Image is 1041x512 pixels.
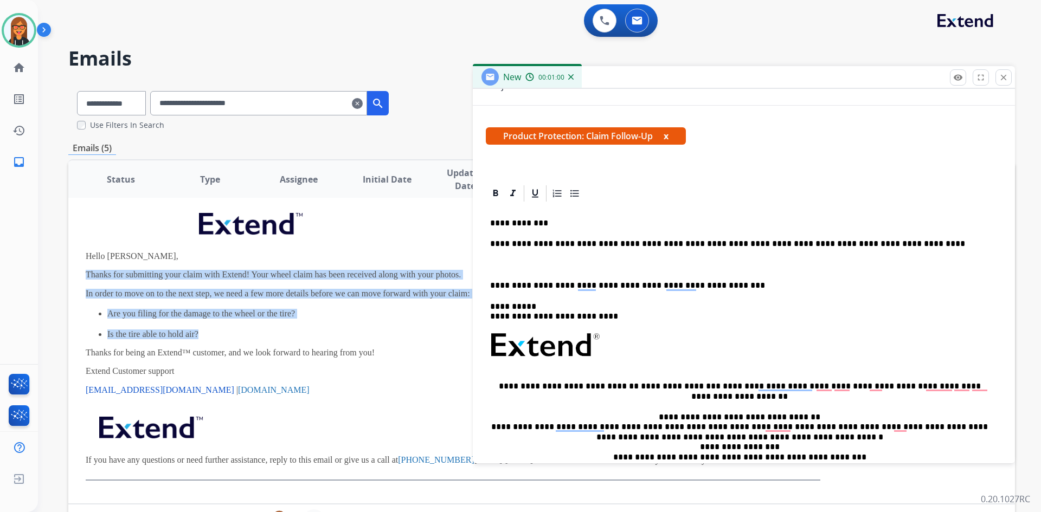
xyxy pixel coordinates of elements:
[4,15,34,46] img: avatar
[86,348,820,358] p: Thanks for being an Extend™ customer, and we look forward to hearing from you!
[567,185,583,202] div: Bullet List
[86,404,214,446] img: extend.png
[185,200,313,243] img: extend.png
[107,329,820,339] p: Is the tire able to hold air?
[527,185,543,202] div: Underline
[107,309,820,319] p: Are you filing for the damage to the wheel or the tire?
[12,155,25,168] mat-icon: inbox
[12,61,25,74] mat-icon: home
[86,270,820,280] p: Thanks for submitting your claim with Extend! Your wheel claim has been received along with your ...
[441,166,490,192] span: Updated Date
[238,385,310,394] a: [DOMAIN_NAME]
[981,492,1030,505] p: 0.20.1027RC
[953,73,963,82] mat-icon: remove_red_eye
[86,385,820,395] p: |
[664,129,669,142] button: x
[68,48,1015,69] h2: Emails
[352,97,363,110] mat-icon: clear
[86,455,820,465] p: If you have any questions or need further assistance, reply to this email or give us a call at [D...
[107,173,135,186] span: Status
[86,385,236,394] a: [EMAIL_ADDRESS][DOMAIN_NAME]
[200,173,220,186] span: Type
[487,185,504,202] div: Bold
[12,93,25,106] mat-icon: list_alt
[538,73,564,82] span: 00:01:00
[68,141,116,155] p: Emails (5)
[86,385,234,394] span: [EMAIL_ADDRESS][DOMAIN_NAME]
[86,366,820,376] p: Extend Customer support
[371,97,384,110] mat-icon: search
[86,251,820,261] p: Hello [PERSON_NAME],
[549,185,566,202] div: Ordered List
[505,185,521,202] div: Italic
[398,455,474,464] span: [PHONE_NUMBER]
[86,289,820,299] p: In order to move on to the next step, we need a few more details before we can move forward with ...
[503,71,521,83] span: New
[363,173,412,186] span: Initial Date
[486,127,686,145] span: Product Protection: Claim Follow-Up
[90,120,164,131] label: Use Filters In Search
[12,124,25,137] mat-icon: history
[280,173,318,186] span: Assignee
[999,73,1008,82] mat-icon: close
[976,73,986,82] mat-icon: fullscreen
